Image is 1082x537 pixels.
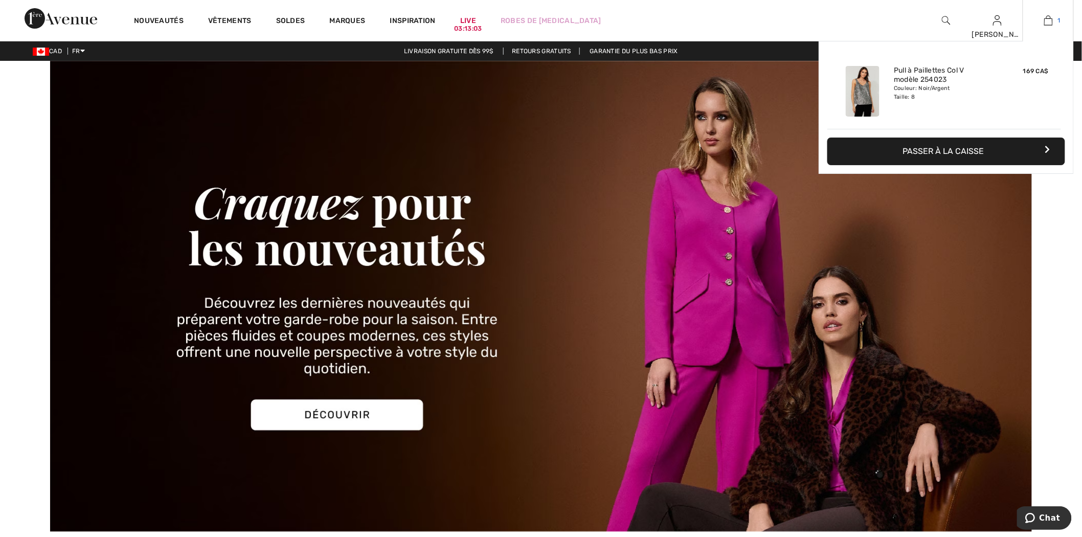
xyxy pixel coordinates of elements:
[846,66,880,117] img: Pull à Paillettes Col V modèle 254023
[25,8,97,29] img: 1ère Avenue
[330,16,366,27] a: Marques
[396,48,502,55] a: Livraison gratuite dès 99$
[1023,68,1049,75] span: 169 CA$
[454,24,482,34] div: 03:13:03
[134,16,184,27] a: Nouveautés
[276,16,305,27] a: Soldes
[993,15,1002,25] a: Se connecter
[972,29,1022,40] div: [PERSON_NAME]
[501,15,601,26] a: Robes de [MEDICAL_DATA]
[942,14,951,27] img: recherche
[503,48,580,55] a: Retours gratuits
[33,48,49,56] img: Canadian Dollar
[827,138,1065,165] button: Passer à la caisse
[33,48,66,55] span: CAD
[50,61,1032,532] img: nouveautes par Joseph Ribkoff
[460,15,476,26] a: Live03:13:03
[894,84,995,101] div: Couleur: Noir/Argent Taille: 8
[72,48,85,55] span: FR
[1058,16,1061,25] span: 1
[993,14,1002,27] img: Mes infos
[208,16,252,27] a: Vêtements
[894,66,995,84] a: Pull à Paillettes Col V modèle 254023
[1017,506,1072,532] iframe: Ouvre un widget dans lequel vous pouvez chatter avec l’un de nos agents
[581,48,686,55] a: Garantie du plus bas prix
[1044,14,1053,27] img: Mon panier
[1023,14,1073,27] a: 1
[390,16,436,27] span: Inspiration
